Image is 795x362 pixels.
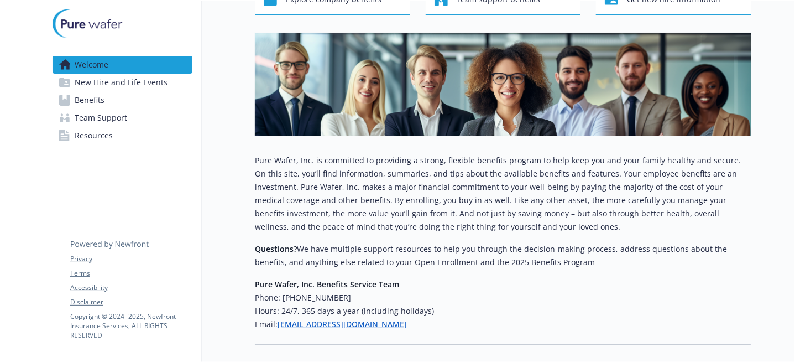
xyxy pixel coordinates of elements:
[53,74,192,91] a: New Hire and Life Events
[255,279,399,289] strong: Pure Wafer, Inc. Benefits Service Team
[53,91,192,109] a: Benefits
[75,127,113,144] span: Resources
[255,304,751,318] h6: Hours: 24/7, 365 days a year (including holidays)​
[75,74,168,91] span: New Hire and Life Events
[255,244,297,254] strong: Questions?
[75,56,108,74] span: Welcome
[53,56,192,74] a: Welcome
[70,283,192,293] a: Accessibility
[278,319,407,329] a: [EMAIL_ADDRESS][DOMAIN_NAME]
[255,291,751,304] h6: Phone: [PHONE_NUMBER]
[70,268,192,278] a: Terms
[75,91,104,109] span: Benefits
[53,109,192,127] a: Team Support
[75,109,127,127] span: Team Support
[255,242,751,269] p: We have multiple support resources to help you through the decision-making process, address quest...
[53,127,192,144] a: Resources
[70,312,192,340] p: Copyright © 2024 - 2025 , Newfront Insurance Services, ALL RIGHTS RESERVED
[70,297,192,307] a: Disclaimer
[255,154,751,234] p: Pure Wafer, Inc. is committed to providing a strong, flexible benefits program to help keep you a...
[255,318,751,331] h6: Email:
[255,33,751,136] img: overview page banner
[70,254,192,264] a: Privacy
